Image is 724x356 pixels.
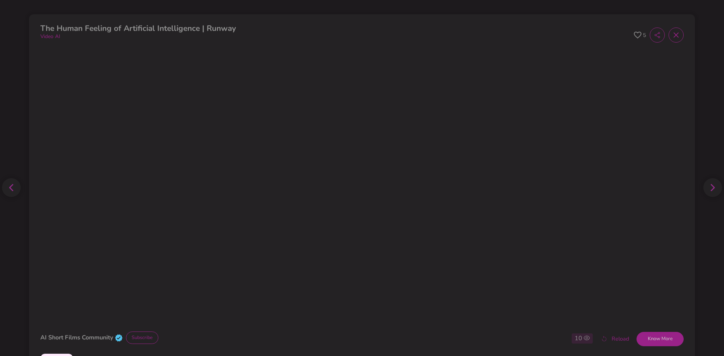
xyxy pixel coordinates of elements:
[40,23,236,34] span: The Human Feeling of Artificial Intelligence | Runway
[129,334,156,341] span: Subscribe
[575,335,582,342] h6: 10
[593,332,637,346] button: Reload
[637,332,684,346] button: Know More
[643,31,646,39] span: 5
[126,332,158,344] button: Subscribe
[40,33,236,41] p: Video AI
[40,333,113,342] strong: AI Short Films Community
[115,334,123,342] img: verified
